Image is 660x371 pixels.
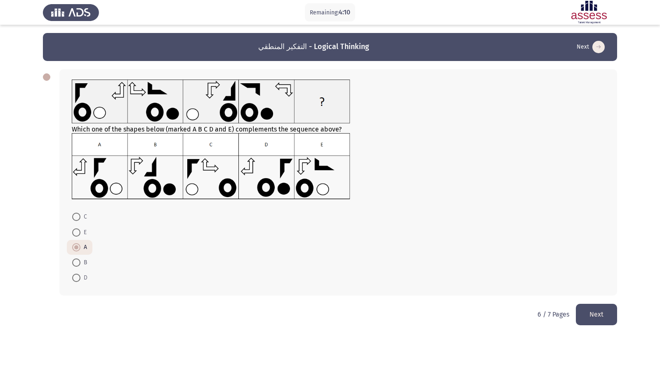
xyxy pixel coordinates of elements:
[339,8,350,16] span: 4:10
[310,7,350,18] p: Remaining:
[576,304,617,325] button: load next page
[80,212,87,222] span: C
[574,40,607,54] button: load next page
[80,242,87,252] span: A
[80,228,87,237] span: E
[72,80,350,124] img: UkFYYl8wMTFfQS5wbmcxNjkxMjk2NzgzMjAz.png
[72,133,350,200] img: UkFYYl8wMTFfQi5wbmcxNjkxMjk2ODA0NjY3.png
[43,1,99,24] img: Assess Talent Management logo
[72,80,605,201] div: Which one of the shapes below (marked A B C D and E) complements the sequence above?
[258,42,369,52] h3: التفكير المنطقي - Logical Thinking
[561,1,617,24] img: Assessment logo of Assessment En (Focus & 16PD)
[80,258,87,268] span: B
[537,310,569,318] p: 6 / 7 Pages
[80,273,87,283] span: D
